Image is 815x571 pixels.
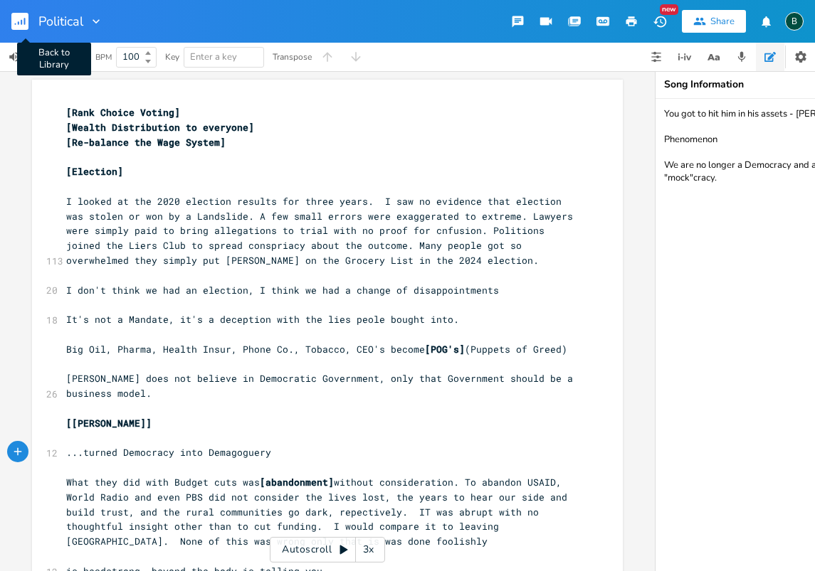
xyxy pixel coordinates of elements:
[66,136,226,149] span: [Re-balance the Wage System]
[785,12,804,31] div: BruCe
[425,343,465,356] span: [POG's]
[66,372,579,400] span: [PERSON_NAME] does not believe in Democratic Government, only that Government should be a busines...
[682,10,746,33] button: Share
[710,15,735,28] div: Share
[660,4,678,15] div: New
[66,446,271,459] span: ...turned Democracy into Demagoguery
[356,537,382,562] div: 3x
[190,50,237,63] span: Enter a key
[11,4,40,38] button: Back to Library
[95,53,112,61] div: BPM
[165,53,179,61] div: Key
[646,9,674,34] button: New
[66,165,123,178] span: [Election]
[260,476,334,489] span: [abandonment]
[66,313,459,326] span: It's not a Mandate, it's a deception with the lies peole bought into.
[270,537,385,562] div: Autoscroll
[66,476,573,548] span: What they did with Budget cuts was without consideration. To abandon USAID, World Radio and even ...
[66,195,579,267] span: I looked at the 2020 election results for three years. I saw no evidence that election was stolen...
[66,284,499,297] span: I don't think we had an election, I think we had a change of disappointments
[785,5,804,38] button: B
[66,417,152,429] span: [[PERSON_NAME]]
[66,106,180,119] span: [Rank Choice Voting]
[38,15,83,28] span: Political
[66,121,254,134] span: [Wealth Distribution to everyone]
[273,53,312,61] div: Transpose
[66,343,567,356] span: Big Oil, Pharma, Health Insur, Phone Co., Tobacco, CEO's become (Puppets of Greed)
